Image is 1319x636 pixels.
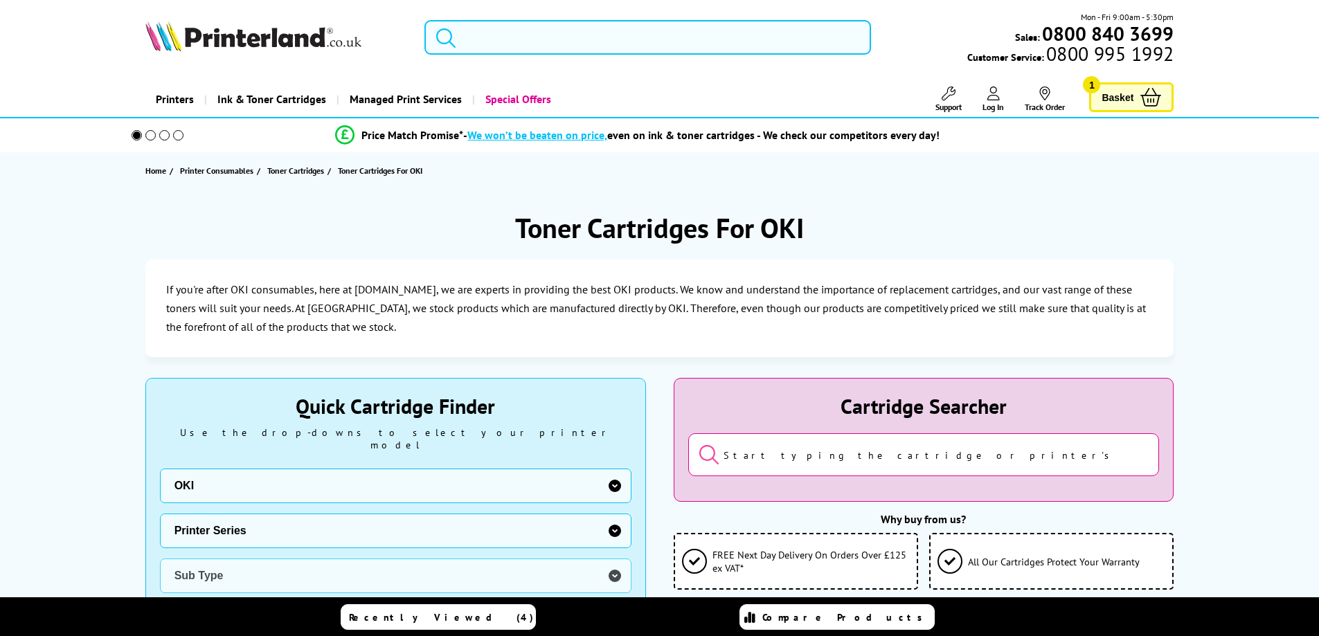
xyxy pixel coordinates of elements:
a: Printerland Logo [145,21,408,54]
span: Log In [982,102,1004,112]
span: We won’t be beaten on price, [467,128,607,142]
div: Why buy from us? [674,512,1174,526]
span: Price Match Promise* [361,128,463,142]
a: Recently Viewed (4) [341,604,536,630]
a: Compare Products [739,604,935,630]
span: FREE Next Day Delivery On Orders Over £125 ex VAT* [712,548,910,574]
h1: Toner Cartridges For OKI [515,210,804,246]
span: Toner Cartridges [267,163,324,178]
div: Quick Cartridge Finder [160,392,631,419]
div: Use the drop-downs to select your printer model [160,426,631,451]
span: Sales: [1015,30,1040,44]
input: Start typing the cartridge or printer's name... [688,433,1160,476]
b: 0800 840 3699 [1042,21,1174,46]
a: Basket 1 [1089,82,1174,112]
p: If you're after OKI consumables, here at [DOMAIN_NAME], we are experts in providing the best OKI ... [166,280,1154,337]
a: Special Offers [472,82,562,117]
span: Compare Products [762,611,930,624]
a: Track Order [1025,87,1065,112]
a: Printers [145,82,204,117]
a: 0800 840 3699 [1040,27,1174,40]
span: Printer Consumables [180,163,253,178]
span: 0800 995 1992 [1044,47,1174,60]
span: All Our Cartridges Protect Your Warranty [968,555,1140,568]
span: Toner Cartridges For OKI [338,165,422,176]
li: modal_Promise [113,123,1163,147]
div: - even on ink & toner cartridges - We check our competitors every day! [463,128,940,142]
span: Customer Service: [967,47,1174,64]
a: Managed Print Services [337,82,472,117]
a: Home [145,163,170,178]
a: Log In [982,87,1004,112]
a: Printer Consumables [180,163,257,178]
img: Printerland Logo [145,21,361,51]
a: Toner Cartridges [267,163,327,178]
span: Recently Viewed (4) [349,611,534,624]
span: Ink & Toner Cartridges [217,82,326,117]
span: Basket [1102,88,1133,107]
a: Ink & Toner Cartridges [204,82,337,117]
a: Support [935,87,962,112]
div: Cartridge Searcher [688,392,1160,419]
span: Mon - Fri 9:00am - 5:30pm [1081,10,1174,24]
span: 1 [1083,76,1100,93]
span: Support [935,102,962,112]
